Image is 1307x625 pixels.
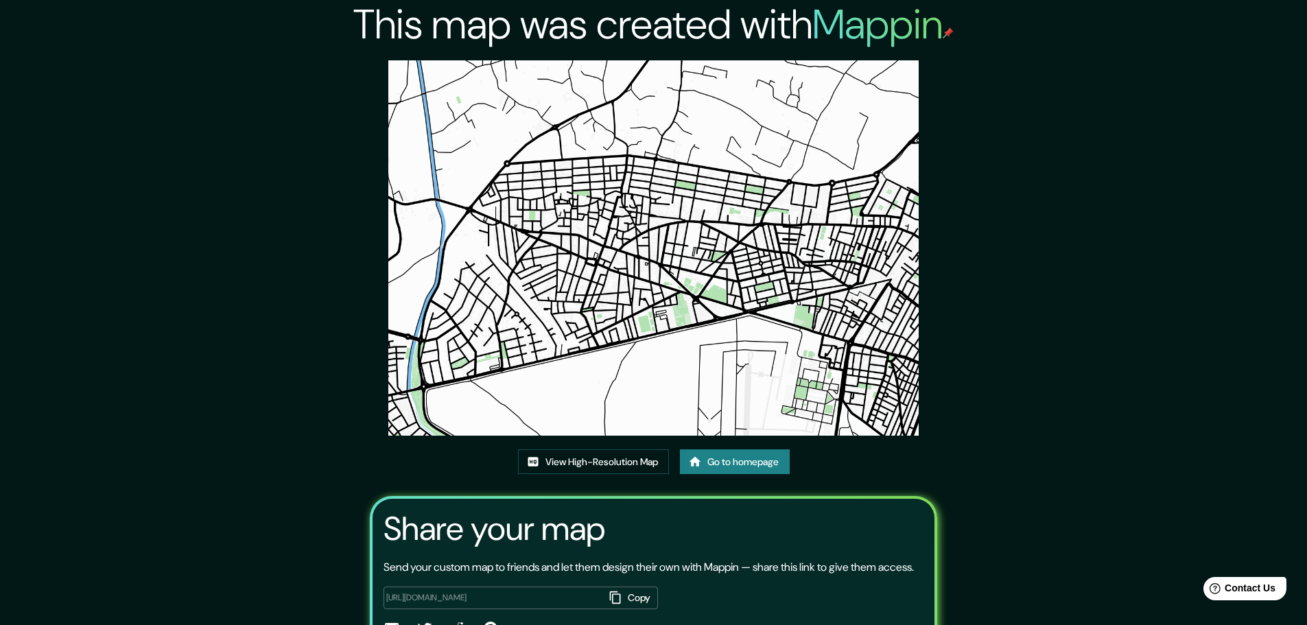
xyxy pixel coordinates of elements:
button: Copy [604,587,658,609]
h3: Share your map [384,510,605,548]
iframe: Help widget launcher [1185,571,1292,610]
img: created-map [388,60,919,436]
img: mappin-pin [943,27,954,38]
a: Go to homepage [680,449,790,475]
a: View High-Resolution Map [518,449,669,475]
p: Send your custom map to friends and let them design their own with Mappin — share this link to gi... [384,559,914,576]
